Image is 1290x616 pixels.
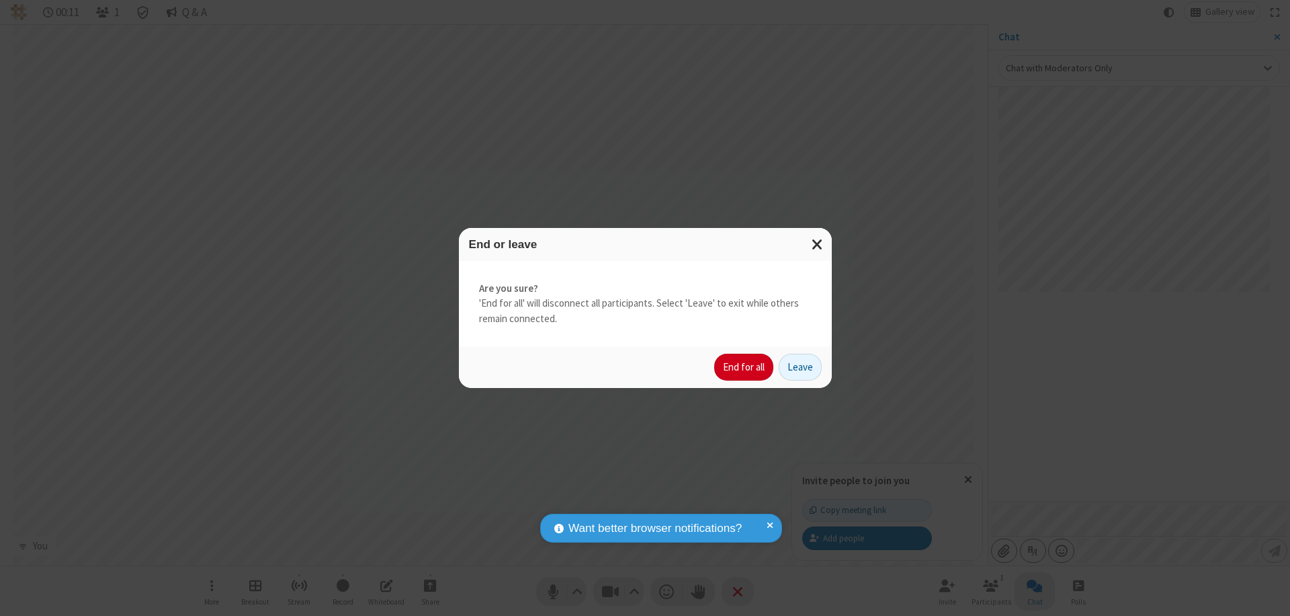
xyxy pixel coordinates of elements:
[779,354,822,381] button: Leave
[804,228,832,261] button: Close modal
[568,520,742,537] span: Want better browser notifications?
[479,281,812,297] strong: Are you sure?
[469,238,822,251] h3: End or leave
[714,354,773,381] button: End for all
[459,261,832,347] div: 'End for all' will disconnect all participants. Select 'Leave' to exit while others remain connec...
